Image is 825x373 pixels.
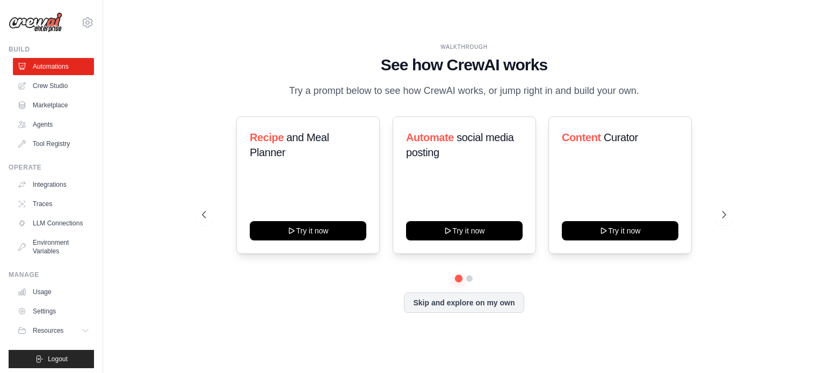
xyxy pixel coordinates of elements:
[13,77,94,94] a: Crew Studio
[13,283,94,301] a: Usage
[13,116,94,133] a: Agents
[13,195,94,213] a: Traces
[562,221,678,240] button: Try it now
[13,234,94,260] a: Environment Variables
[406,131,514,158] span: social media posting
[48,355,68,363] span: Logout
[406,131,454,143] span: Automate
[406,221,523,240] button: Try it now
[13,176,94,193] a: Integrations
[33,326,63,335] span: Resources
[284,83,645,99] p: Try a prompt below to see how CrewAI works, or jump right in and build your own.
[202,43,726,51] div: WALKTHROUGH
[604,131,638,143] span: Curator
[250,221,366,240] button: Try it now
[13,303,94,320] a: Settings
[13,97,94,114] a: Marketplace
[404,292,524,313] button: Skip and explore on my own
[9,270,94,279] div: Manage
[250,131,329,158] span: and Meal Planner
[13,135,94,152] a: Tool Registry
[202,55,726,75] h1: See how CrewAI works
[13,58,94,75] a: Automations
[9,163,94,172] div: Operate
[250,131,284,143] span: Recipe
[9,45,94,54] div: Build
[562,131,601,143] span: Content
[9,350,94,368] button: Logout
[9,12,62,33] img: Logo
[13,215,94,232] a: LLM Connections
[13,322,94,339] button: Resources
